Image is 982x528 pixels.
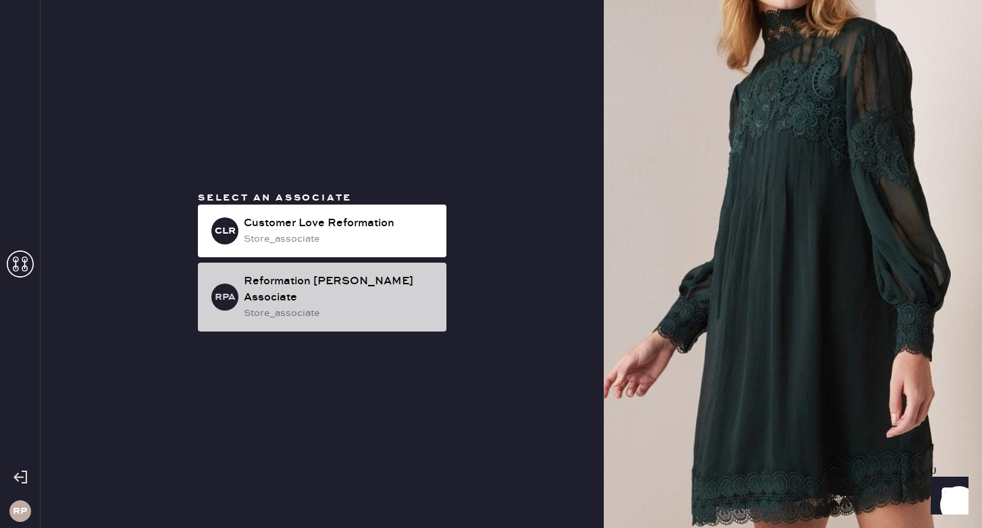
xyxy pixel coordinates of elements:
div: Customer Love Reformation [244,215,436,232]
div: Reformation [PERSON_NAME] Associate [244,273,436,306]
h3: RP [13,506,27,516]
h3: RPA [215,292,236,302]
div: store_associate [244,232,436,246]
div: store_associate [244,306,436,321]
iframe: Front Chat [918,467,976,525]
h3: CLR [215,226,236,236]
span: Select an associate [198,192,352,204]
